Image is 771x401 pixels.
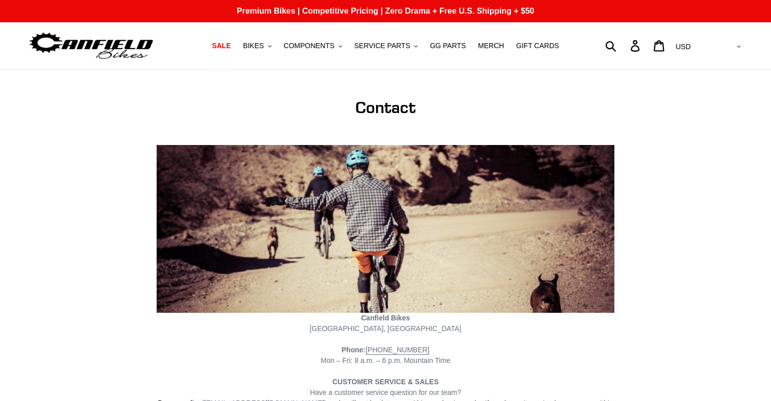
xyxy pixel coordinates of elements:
[365,346,429,355] a: [PHONE_NUMBER]
[430,42,466,50] span: GG PARTS
[279,39,347,53] button: COMPONENTS
[207,39,236,53] a: SALE
[333,378,439,386] strong: CUSTOMER SERVICE & SALES
[361,314,410,322] strong: Canfield Bikes
[354,42,410,50] span: SERVICE PARTS
[473,39,509,53] a: MERCH
[478,42,504,50] span: MERCH
[238,39,276,53] button: BIKES
[157,345,614,366] div: Mon – Fri: 8 a.m. – 6 p.m. Mountain Time
[157,98,614,117] h1: Contact
[284,42,335,50] span: COMPONENTS
[28,30,155,62] img: Canfield Bikes
[349,39,423,53] button: SERVICE PARTS
[243,42,264,50] span: BIKES
[310,324,461,333] span: [GEOGRAPHIC_DATA], [GEOGRAPHIC_DATA]
[516,42,559,50] span: GIFT CARDS
[342,346,365,354] strong: Phone:
[212,42,231,50] span: SALE
[611,34,637,57] input: Search
[511,39,564,53] a: GIFT CARDS
[425,39,471,53] a: GG PARTS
